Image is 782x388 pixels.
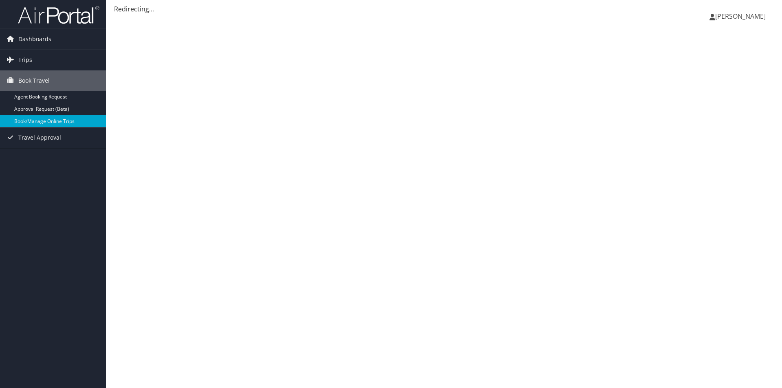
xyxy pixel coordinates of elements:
[18,70,50,91] span: Book Travel
[710,4,774,28] a: [PERSON_NAME]
[114,4,774,14] div: Redirecting...
[18,127,61,148] span: Travel Approval
[715,12,766,21] span: [PERSON_NAME]
[18,50,32,70] span: Trips
[18,5,99,24] img: airportal-logo.png
[18,29,51,49] span: Dashboards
